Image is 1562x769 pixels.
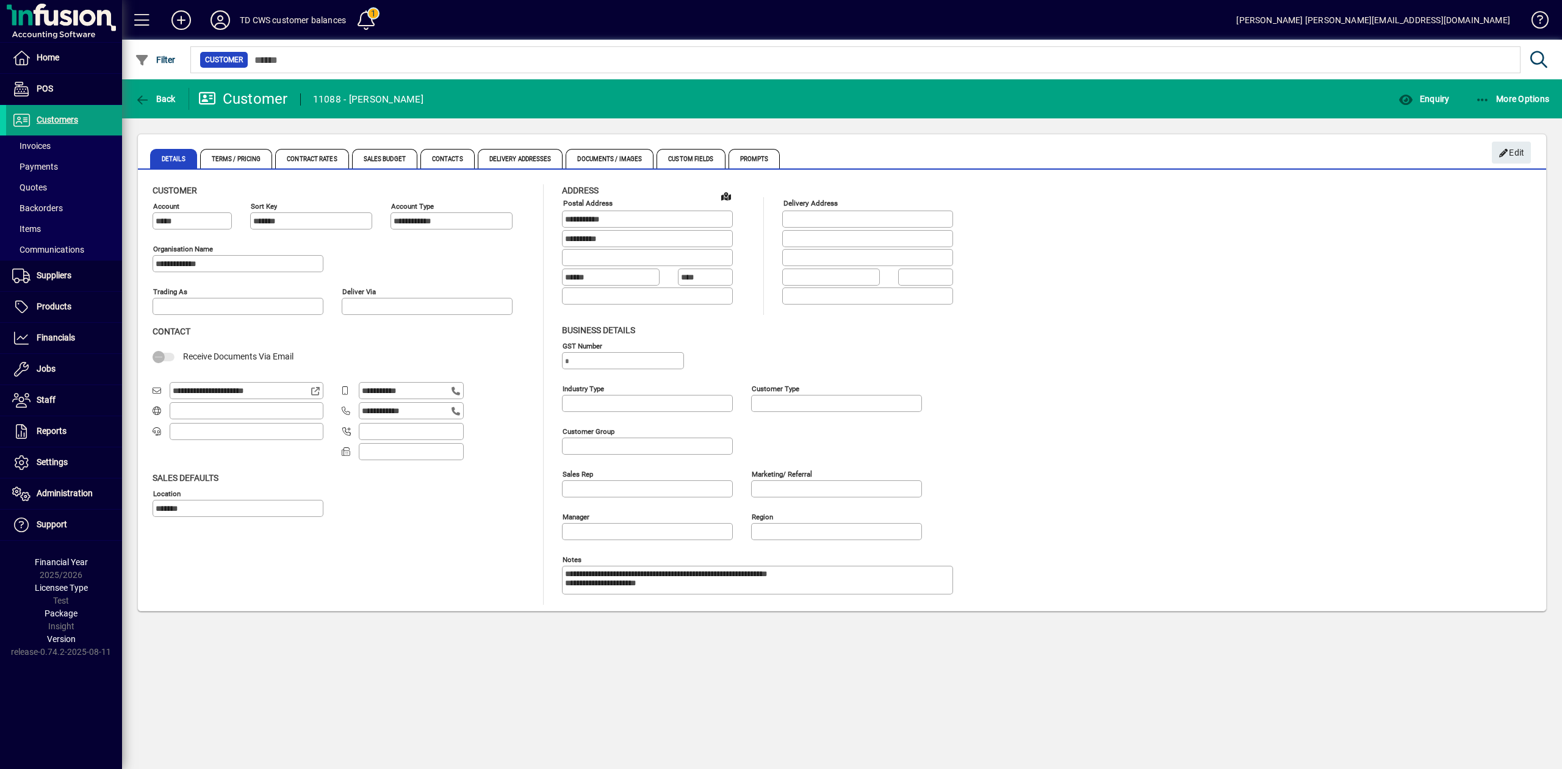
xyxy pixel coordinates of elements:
[153,327,190,336] span: Contact
[135,94,176,104] span: Back
[6,416,122,447] a: Reports
[162,9,201,31] button: Add
[45,608,77,618] span: Package
[135,55,176,65] span: Filter
[37,395,56,405] span: Staff
[47,634,76,644] span: Version
[6,292,122,322] a: Products
[657,149,725,168] span: Custom Fields
[478,149,563,168] span: Delivery Addresses
[6,385,122,416] a: Staff
[153,186,197,195] span: Customer
[562,325,635,335] span: Business details
[6,218,122,239] a: Items
[6,198,122,218] a: Backorders
[563,555,581,563] mat-label: Notes
[1395,88,1452,110] button: Enquiry
[563,512,589,521] mat-label: Manager
[6,510,122,540] a: Support
[1492,142,1531,164] button: Edit
[6,261,122,291] a: Suppliers
[37,333,75,342] span: Financials
[37,364,56,374] span: Jobs
[12,182,47,192] span: Quotes
[153,489,181,497] mat-label: Location
[342,287,376,296] mat-label: Deliver via
[752,469,812,478] mat-label: Marketing/ Referral
[563,384,604,392] mat-label: Industry type
[6,177,122,198] a: Quotes
[420,149,475,168] span: Contacts
[729,149,780,168] span: Prompts
[6,74,122,104] a: POS
[12,162,58,171] span: Payments
[37,52,59,62] span: Home
[563,341,602,350] mat-label: GST Number
[752,384,799,392] mat-label: Customer type
[240,10,346,30] div: TD CWS customer balances
[1475,94,1550,104] span: More Options
[6,135,122,156] a: Invoices
[132,88,179,110] button: Back
[12,141,51,151] span: Invoices
[153,287,187,296] mat-label: Trading as
[12,203,63,213] span: Backorders
[198,89,288,109] div: Customer
[6,156,122,177] a: Payments
[35,583,88,593] span: Licensee Type
[752,512,773,521] mat-label: Region
[150,149,197,168] span: Details
[12,245,84,255] span: Communications
[6,239,122,260] a: Communications
[352,149,417,168] span: Sales Budget
[563,469,593,478] mat-label: Sales rep
[122,88,189,110] app-page-header-button: Back
[200,149,273,168] span: Terms / Pricing
[1472,88,1553,110] button: More Options
[37,270,71,280] span: Suppliers
[1398,94,1449,104] span: Enquiry
[132,49,179,71] button: Filter
[1499,143,1525,163] span: Edit
[12,224,41,234] span: Items
[563,427,614,435] mat-label: Customer group
[6,478,122,509] a: Administration
[183,352,293,361] span: Receive Documents Via Email
[716,186,736,206] a: View on map
[153,245,213,253] mat-label: Organisation name
[37,426,67,436] span: Reports
[562,186,599,195] span: Address
[205,54,243,66] span: Customer
[1522,2,1547,42] a: Knowledge Base
[153,473,218,483] span: Sales defaults
[566,149,653,168] span: Documents / Images
[37,84,53,93] span: POS
[275,149,348,168] span: Contract Rates
[35,557,88,567] span: Financial Year
[153,202,179,211] mat-label: Account
[6,447,122,478] a: Settings
[37,457,68,467] span: Settings
[37,115,78,125] span: Customers
[6,354,122,385] a: Jobs
[313,90,423,109] div: 11088 - [PERSON_NAME]
[201,9,240,31] button: Profile
[37,519,67,529] span: Support
[251,202,277,211] mat-label: Sort key
[37,488,93,498] span: Administration
[6,323,122,353] a: Financials
[391,202,434,211] mat-label: Account Type
[6,43,122,73] a: Home
[1236,10,1510,30] div: [PERSON_NAME] [PERSON_NAME][EMAIL_ADDRESS][DOMAIN_NAME]
[37,301,71,311] span: Products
